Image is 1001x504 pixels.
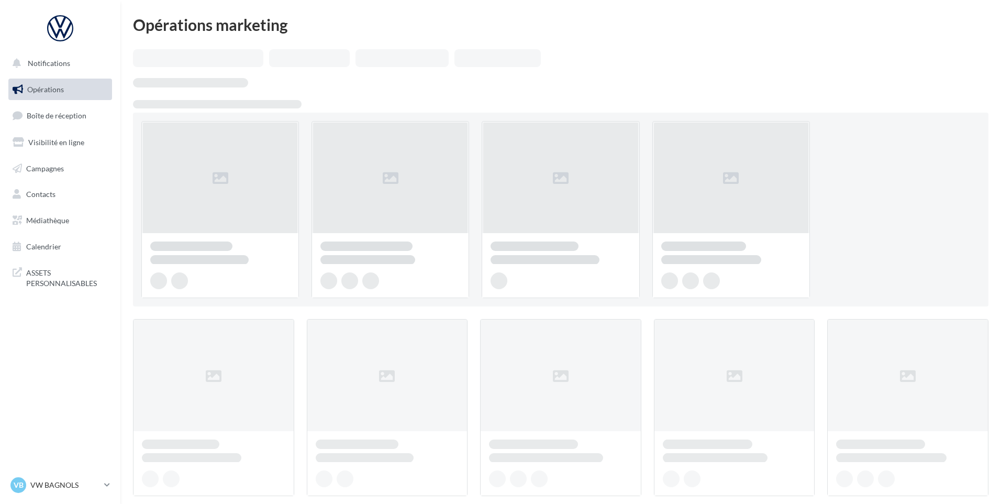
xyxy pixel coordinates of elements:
a: Contacts [6,183,114,205]
span: Notifications [28,59,70,68]
a: Visibilité en ligne [6,132,114,154]
a: Opérations [6,79,114,101]
a: Campagnes [6,158,114,180]
a: ASSETS PERSONNALISABLES [6,261,114,292]
span: Médiathèque [26,216,69,225]
span: Visibilité en ligne [28,138,84,147]
span: Opérations [27,85,64,94]
span: VB [14,480,24,490]
button: Notifications [6,52,110,74]
span: Boîte de réception [27,111,86,120]
p: VW BAGNOLS [30,480,100,490]
a: Boîte de réception [6,104,114,127]
span: Calendrier [26,242,61,251]
a: Calendrier [6,236,114,258]
span: Contacts [26,190,55,199]
span: ASSETS PERSONNALISABLES [26,266,108,288]
div: Opérations marketing [133,17,988,32]
a: VB VW BAGNOLS [8,475,112,495]
span: Campagnes [26,163,64,172]
a: Médiathèque [6,210,114,232]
